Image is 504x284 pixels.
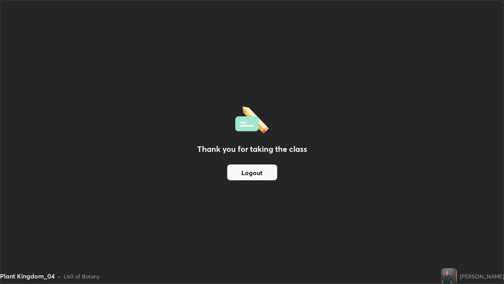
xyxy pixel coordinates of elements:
[235,104,269,134] img: offlineFeedback.1438e8b3.svg
[64,272,100,280] div: L60 of Botany
[197,143,307,155] h2: Thank you for taking the class
[460,272,504,280] div: [PERSON_NAME]
[58,272,61,280] div: •
[227,164,277,180] button: Logout
[441,268,457,284] img: 815e494cd96e453d976a72106007bfc6.jpg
